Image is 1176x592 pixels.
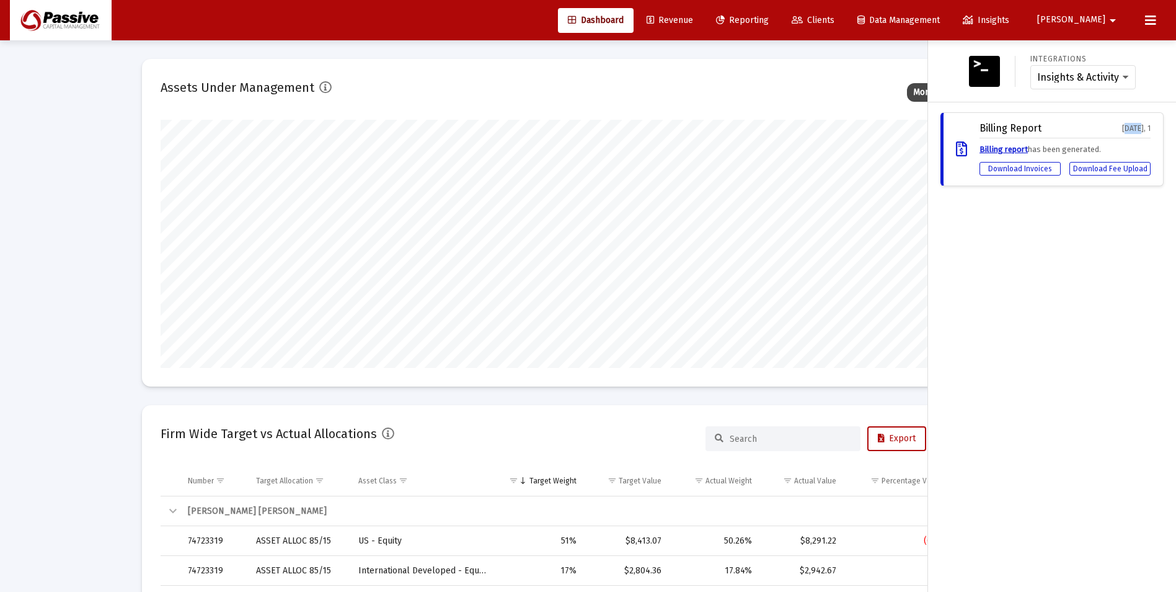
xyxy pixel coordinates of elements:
span: Dashboard [568,15,624,25]
a: Revenue [637,8,703,33]
a: Dashboard [558,8,634,33]
span: Data Management [857,15,940,25]
button: [PERSON_NAME] [1022,7,1135,32]
span: Insights [963,15,1009,25]
span: [PERSON_NAME] [1037,15,1105,25]
span: Clients [792,15,834,25]
mat-icon: arrow_drop_down [1105,8,1120,33]
a: Data Management [847,8,950,33]
a: Reporting [706,8,779,33]
span: Reporting [716,15,769,25]
a: Insights [953,8,1019,33]
a: Clients [782,8,844,33]
span: Revenue [647,15,693,25]
img: Dashboard [19,8,102,33]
